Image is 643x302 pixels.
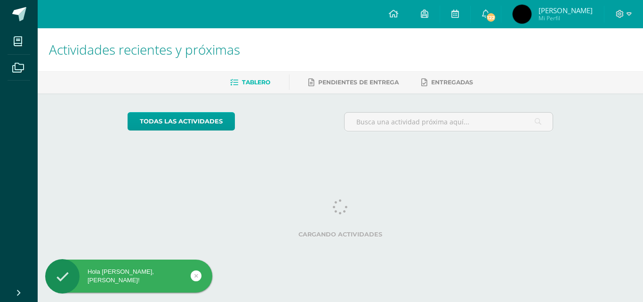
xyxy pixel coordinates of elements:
[318,79,399,86] span: Pendientes de entrega
[242,79,270,86] span: Tablero
[45,268,212,285] div: Hola [PERSON_NAME], [PERSON_NAME]!
[513,5,531,24] img: 80f922f509b5081d0302b48d50da19e3.png
[431,79,473,86] span: Entregadas
[539,14,593,22] span: Mi Perfil
[128,112,235,131] a: todas las Actividades
[308,75,399,90] a: Pendientes de entrega
[345,113,553,131] input: Busca una actividad próxima aquí...
[49,41,240,58] span: Actividades recientes y próximas
[421,75,473,90] a: Entregadas
[128,231,554,238] label: Cargando actividades
[539,6,593,15] span: [PERSON_NAME]
[230,75,270,90] a: Tablero
[486,12,496,23] span: 122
